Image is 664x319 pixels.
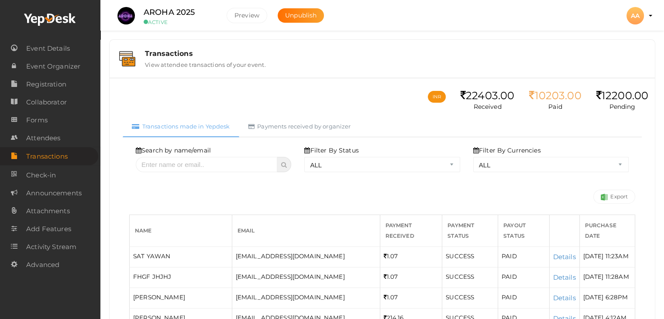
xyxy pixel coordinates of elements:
[579,215,635,246] th: Purchase Date
[626,12,644,20] profile-pic: AA
[624,7,647,25] button: AA
[119,51,135,66] img: bank-details.svg
[384,294,398,301] span: 1.07
[123,116,239,137] a: Transactions made in Yepdesk
[380,215,442,246] th: Payment Received
[596,102,648,111] p: Pending
[553,294,576,302] a: Details
[136,146,211,155] label: Search by name/email
[498,267,549,288] td: PAID
[553,273,576,281] a: Details
[529,90,581,102] div: 10203.00
[529,102,581,111] p: Paid
[26,94,67,111] span: Collaborator
[26,40,70,57] span: Event Details
[26,202,70,220] span: Attachments
[26,129,60,147] span: Attendees
[26,256,59,274] span: Advanced
[26,184,82,202] span: Announcements
[596,90,648,102] div: 12200.00
[461,90,514,102] div: 22403.00
[236,253,345,260] span: [EMAIL_ADDRESS][DOMAIN_NAME]
[26,166,56,184] span: Check-in
[384,253,398,260] span: 1.07
[583,253,629,260] span: [DATE] 11:23AM
[26,238,76,256] span: Activity Stream
[133,253,170,260] span: SAT YAWAN
[446,294,474,301] span: SUCCESS
[473,146,541,155] label: Filter By Currencies
[442,215,498,246] th: Payment Status
[498,288,549,308] td: PAID
[384,273,398,280] span: 1.07
[144,6,195,19] label: AROHA 2025
[601,194,608,201] img: Success
[114,62,650,70] a: Transactions View attendee transactions of your event.
[285,11,317,19] span: Unpublish
[626,7,644,24] div: AA
[26,148,68,165] span: Transactions
[428,91,445,103] button: INR
[446,273,474,280] span: SUCCESS
[133,294,185,301] span: [PERSON_NAME]
[461,102,514,111] p: Received
[145,49,645,58] div: Transactions
[239,116,360,137] a: Payments received by organizer
[446,253,474,260] span: SUCCESS
[136,157,277,172] input: Enter name or email..
[583,294,628,301] span: [DATE] 6:28PM
[133,273,171,280] span: FHGF JHJHJ
[26,76,66,93] span: Registration
[498,215,549,246] th: Payout Status
[117,7,135,24] img: UG3MQEGT_small.jpeg
[236,273,345,280] span: [EMAIL_ADDRESS][DOMAIN_NAME]
[227,8,267,23] button: Preview
[130,215,232,246] th: Name
[498,246,549,267] td: PAID
[236,294,345,301] span: [EMAIL_ADDRESS][DOMAIN_NAME]
[278,8,324,23] button: Unpublish
[26,111,48,129] span: Forms
[26,220,71,238] span: Add Features
[553,253,576,261] a: Details
[145,58,266,68] label: View attendee transactions of your event.
[583,273,629,280] span: [DATE] 11:28AM
[593,190,635,204] a: Export
[144,19,213,25] small: ACTIVE
[26,58,80,75] span: Event Organizer
[304,146,358,155] label: Filter By Status
[232,215,380,246] th: Email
